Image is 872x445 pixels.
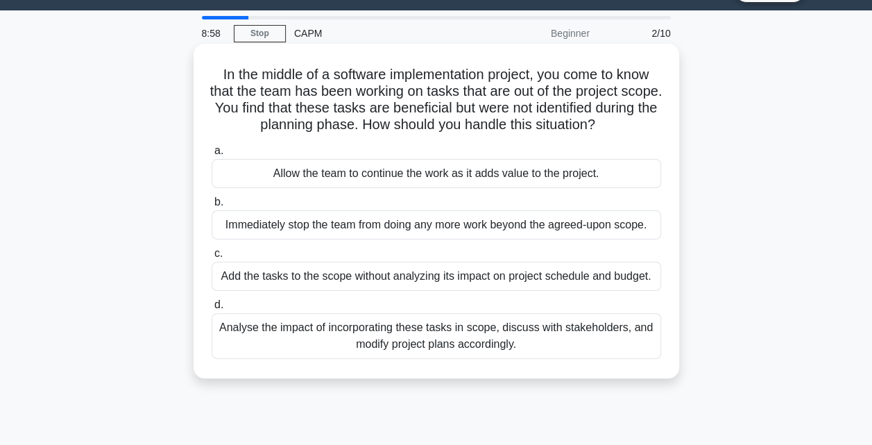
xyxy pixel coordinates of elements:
[214,144,223,156] span: a.
[212,210,661,240] div: Immediately stop the team from doing any more work beyond the agreed-upon scope.
[598,19,679,47] div: 2/10
[214,247,223,259] span: c.
[212,262,661,291] div: Add the tasks to the scope without analyzing its impact on project schedule and budget.
[286,19,477,47] div: CAPM
[214,196,223,208] span: b.
[234,25,286,42] a: Stop
[210,66,662,134] h5: In the middle of a software implementation project, you come to know that the team has been worki...
[214,299,223,310] span: d.
[477,19,598,47] div: Beginner
[194,19,234,47] div: 8:58
[212,313,661,359] div: Analyse the impact of incorporating these tasks in scope, discuss with stakeholders, and modify p...
[212,159,661,188] div: Allow the team to continue the work as it adds value to the project.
